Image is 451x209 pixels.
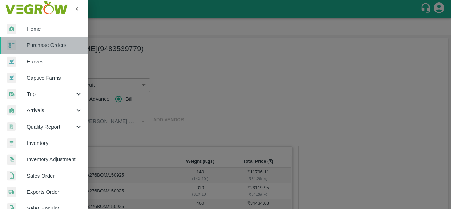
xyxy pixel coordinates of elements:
span: Captive Farms [27,74,82,82]
img: sales [7,171,16,181]
img: shipments [7,187,16,197]
img: whInventory [7,138,16,148]
span: Inventory [27,139,82,147]
img: whArrival [7,105,16,116]
span: Arrivals [27,106,75,114]
img: reciept [7,40,16,50]
img: qualityReport [7,122,16,131]
span: Exports Order [27,188,82,196]
img: delivery [7,89,16,99]
span: Sales Order [27,172,82,180]
img: harvest [7,73,16,83]
span: Purchase Orders [27,41,82,49]
img: harvest [7,56,16,67]
img: whArrival [7,24,16,34]
span: Trip [27,90,75,98]
span: Home [27,25,82,33]
img: inventory [7,154,16,165]
span: Harvest [27,58,82,66]
span: Quality Report [27,123,75,131]
span: Inventory Adjustment [27,155,82,163]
